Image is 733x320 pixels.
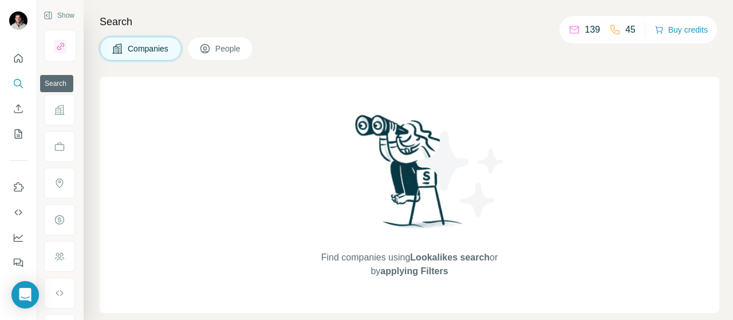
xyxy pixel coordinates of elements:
[215,43,242,54] span: People
[9,177,27,197] button: Use Surfe on LinkedIn
[100,14,719,30] h4: Search
[410,252,490,262] span: Lookalikes search
[9,73,27,94] button: Search
[655,22,708,38] button: Buy credits
[9,124,27,144] button: My lists
[11,281,39,309] div: Open Intercom Messenger
[9,202,27,223] button: Use Surfe API
[409,123,513,226] img: Surfe Illustration - Stars
[9,48,27,69] button: Quick start
[585,23,600,37] p: 139
[318,251,501,278] span: Find companies using or by
[625,23,636,37] p: 45
[128,43,170,54] span: Companies
[380,266,448,276] span: applying Filters
[350,112,469,239] img: Surfe Illustration - Woman searching with binoculars
[9,252,27,273] button: Feedback
[36,7,82,24] button: Show
[9,98,27,119] button: Enrich CSV
[9,227,27,248] button: Dashboard
[9,11,27,30] img: Avatar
